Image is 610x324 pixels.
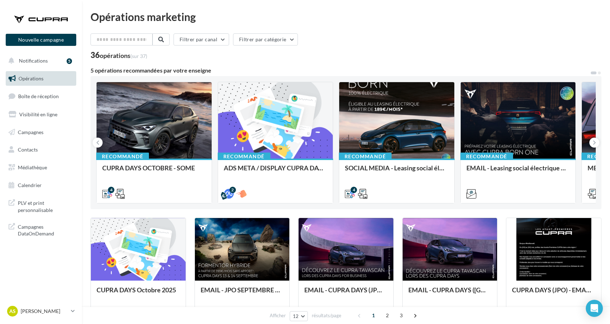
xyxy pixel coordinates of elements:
[233,33,298,46] button: Filtrer par catégorie
[4,178,78,193] a: Calendrier
[9,308,16,315] span: As
[108,187,114,193] div: 4
[130,53,147,59] span: (sur 37)
[339,153,392,160] div: Recommandé
[201,286,284,301] div: EMAIL - JPO SEPTEMBRE 2025
[4,160,78,175] a: Médiathèque
[460,153,513,160] div: Recommandé
[91,11,601,22] div: Opérations marketing
[4,195,78,216] a: PLV et print personnalisable
[19,75,43,81] span: Opérations
[396,310,407,321] span: 3
[91,51,147,59] div: 36
[382,310,393,321] span: 2
[4,107,78,122] a: Visibilité en ligne
[18,93,59,99] span: Boîte de réception
[21,308,68,315] p: [PERSON_NAME]
[368,310,379,321] span: 1
[18,198,73,213] span: PLV et print personnalisable
[19,58,48,64] span: Notifications
[18,222,73,237] span: Campagnes DataOnDemand
[4,53,75,68] button: Notifications 5
[174,33,229,46] button: Filtrer par canal
[67,58,72,64] div: 5
[304,286,388,301] div: EMAIL - CUPRA DAYS (JPO) Fleet Générique
[100,52,147,59] div: opérations
[91,68,590,73] div: 5 opérations recommandées par votre enseigne
[6,304,76,318] a: As [PERSON_NAME]
[512,286,595,301] div: CUPRA DAYS (JPO) - EMAIL + SMS
[586,300,603,317] div: Open Intercom Messenger
[229,187,236,193] div: 2
[345,164,449,179] div: SOCIAL MEDIA - Leasing social électrique - CUPRA Born
[18,164,47,170] span: Médiathèque
[408,286,492,301] div: EMAIL - CUPRA DAYS ([GEOGRAPHIC_DATA]) Private Générique
[4,125,78,140] a: Campagnes
[97,286,180,301] div: CUPRA DAYS Octobre 2025
[270,312,286,319] span: Afficher
[19,111,57,117] span: Visibilité en ligne
[293,313,299,319] span: 12
[4,142,78,157] a: Contacts
[218,153,270,160] div: Recommandé
[18,147,38,153] span: Contacts
[466,164,570,179] div: EMAIL - Leasing social électrique - CUPRA Born One
[224,164,327,179] div: ADS META / DISPLAY CUPRA DAYS Septembre 2025
[4,89,78,104] a: Boîte de réception
[18,129,43,135] span: Campagnes
[102,164,206,179] div: CUPRA DAYS OCTOBRE - SOME
[96,153,149,160] div: Recommandé
[312,312,341,319] span: résultats/page
[351,187,357,193] div: 4
[4,219,78,240] a: Campagnes DataOnDemand
[18,182,42,188] span: Calendrier
[6,34,76,46] button: Nouvelle campagne
[4,71,78,86] a: Opérations
[290,311,308,321] button: 12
